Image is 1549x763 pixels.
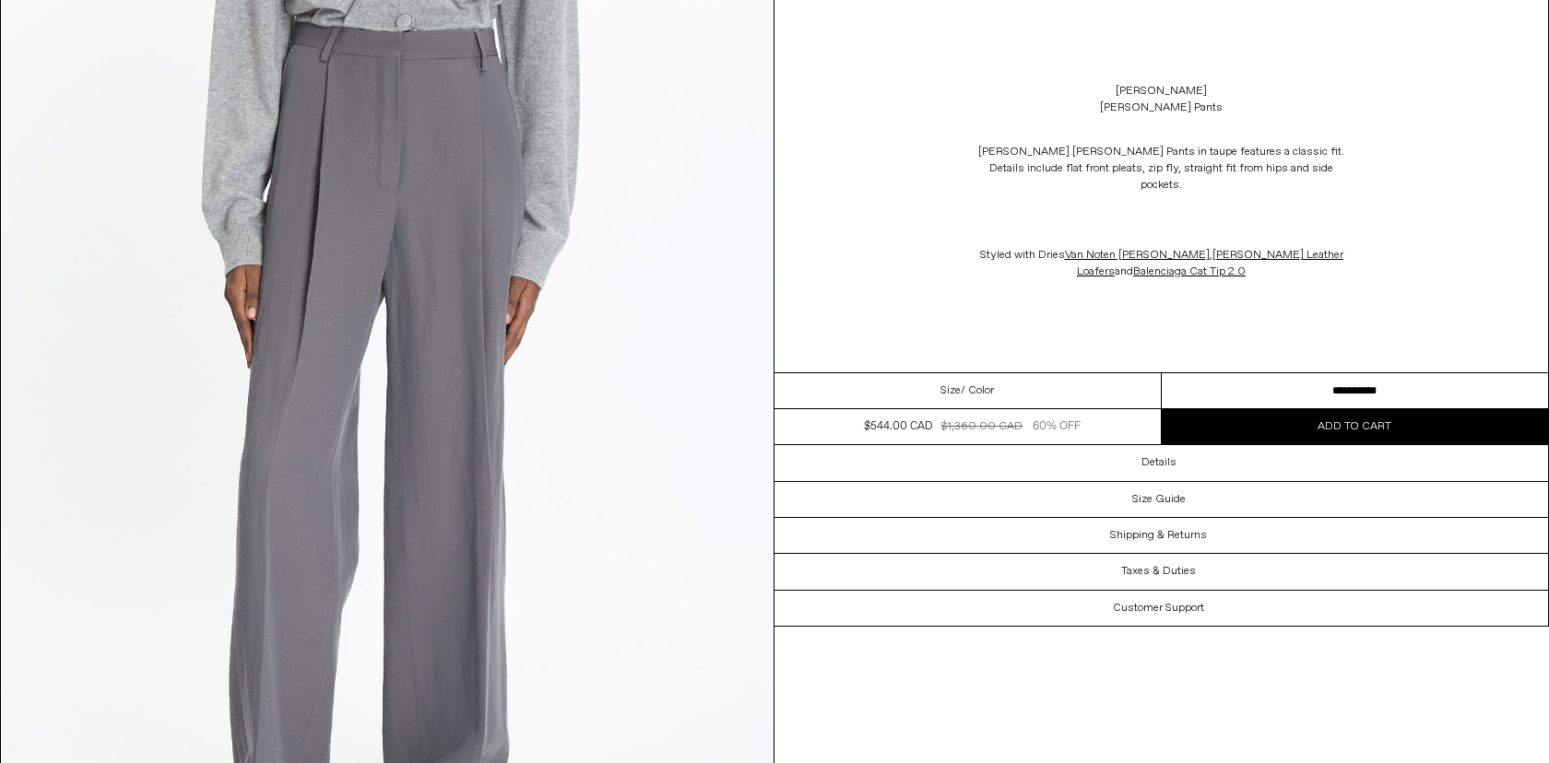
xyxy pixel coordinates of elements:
[1133,264,1246,279] a: Balenciaga Cat Tip 2.0
[941,418,1023,435] div: $1,360.00 CAD
[1100,100,1223,116] div: [PERSON_NAME] Pants
[1116,83,1207,100] a: [PERSON_NAME]
[940,382,961,399] span: Size
[1121,565,1196,578] h3: Taxes & Duties
[1162,409,1549,444] button: Add to cart
[864,418,932,435] div: $544.00 CAD
[1141,456,1177,469] h3: Details
[1110,529,1207,542] h3: Shipping & Returns
[1077,248,1343,279] a: [PERSON_NAME] Leather Loafers
[977,135,1346,203] p: [PERSON_NAME] [PERSON_NAME] Pants in taupe features a classic fit. Details include flat front ple...
[980,248,1343,279] span: Styled with Dries , and
[1065,248,1210,263] a: Van Noten [PERSON_NAME]
[961,382,994,399] span: / Color
[1318,419,1391,434] span: Add to cart
[1132,493,1186,506] h3: Size Guide
[1033,418,1081,435] div: 60% OFF
[1113,602,1204,615] h3: Customer Support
